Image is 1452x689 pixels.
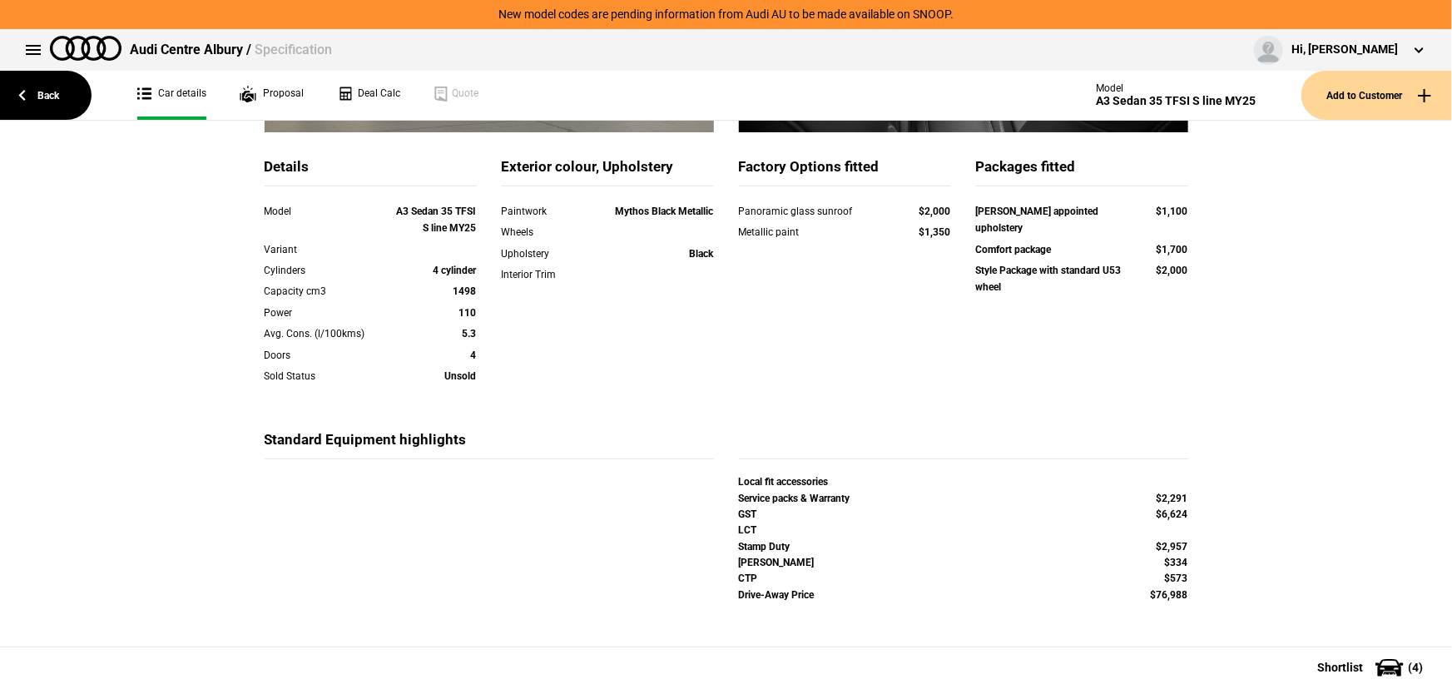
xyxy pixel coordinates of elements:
strong: Local fit accessories [739,476,829,488]
strong: Mythos Black Metallic [616,206,714,217]
strong: $2,000 [1157,265,1188,276]
div: Audi Centre Albury / [130,41,332,59]
a: Deal Calc [337,71,400,120]
div: Model [1096,82,1256,94]
strong: GST [739,508,757,520]
div: Doors [265,347,392,364]
strong: $2,291 [1157,493,1188,504]
strong: Drive-Away Price [739,589,815,601]
div: A3 Sedan 35 TFSI S line MY25 [1096,94,1256,108]
strong: Black [690,248,714,260]
strong: CTP [739,573,758,584]
div: Cylinders [265,262,392,279]
a: Proposal [240,71,304,120]
div: Hi, [PERSON_NAME] [1291,42,1398,58]
div: Model [265,203,392,220]
strong: Comfort package [976,244,1052,255]
strong: $1,700 [1157,244,1188,255]
div: Sold Status [265,368,392,384]
div: Metallic paint [739,224,888,240]
strong: Service packs & Warranty [739,493,850,504]
div: Variant [265,241,392,258]
div: Panoramic glass sunroof [739,203,888,220]
div: Wheels [502,224,587,240]
div: Paintwork [502,203,587,220]
strong: $573 [1165,573,1188,584]
strong: Unsold [445,370,477,382]
strong: $1,100 [1157,206,1188,217]
div: Interior Trim [502,266,587,283]
div: Standard Equipment highlights [265,430,714,459]
strong: LCT [739,524,757,536]
button: Shortlist(4) [1292,647,1452,688]
strong: Stamp Duty [739,541,790,553]
span: Shortlist [1317,662,1363,673]
strong: $2,000 [919,206,951,217]
strong: [PERSON_NAME] [739,557,815,568]
strong: 1498 [453,285,477,297]
strong: Style Package with standard U53 wheel [976,265,1122,293]
strong: A3 Sedan 35 TFSI S line MY25 [397,206,477,234]
span: ( 4 ) [1408,662,1423,673]
div: Capacity cm3 [265,283,392,300]
strong: 5.3 [463,328,477,340]
strong: 4 [471,349,477,361]
span: Specification [255,42,332,57]
img: audi.png [50,36,121,61]
div: Exterior colour, Upholstery [502,157,714,186]
div: Factory Options fitted [739,157,951,186]
a: Car details [137,71,206,120]
div: Packages fitted [976,157,1188,186]
div: Details [265,157,477,186]
strong: $76,988 [1151,589,1188,601]
div: Upholstery [502,245,587,262]
strong: [PERSON_NAME] appointed upholstery [976,206,1099,234]
div: Power [265,305,392,321]
strong: 4 cylinder [434,265,477,276]
strong: $1,350 [919,226,951,238]
div: Avg. Cons. (l/100kms) [265,325,392,342]
strong: 110 [459,307,477,319]
strong: $2,957 [1157,541,1188,553]
button: Add to Customer [1301,71,1452,120]
strong: $6,624 [1157,508,1188,520]
strong: $334 [1165,557,1188,568]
